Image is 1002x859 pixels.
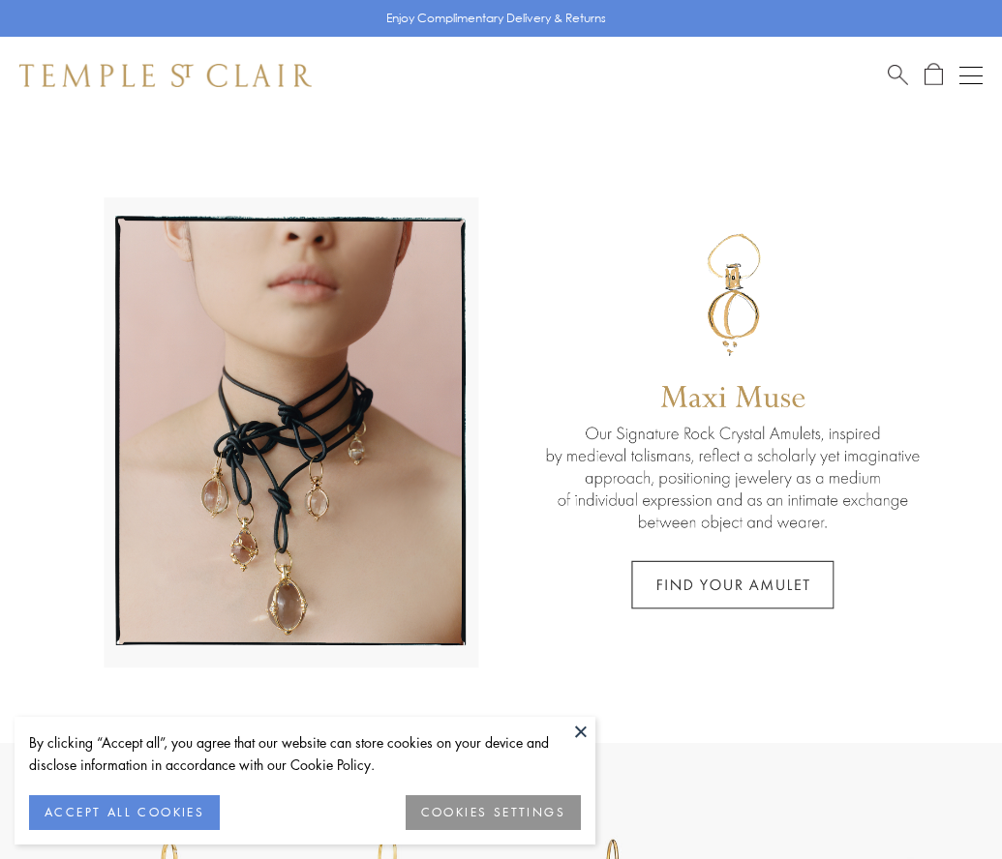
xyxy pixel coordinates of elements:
button: COOKIES SETTINGS [406,795,581,830]
button: ACCEPT ALL COOKIES [29,795,220,830]
a: Open Shopping Bag [925,63,943,87]
div: By clicking “Accept all”, you agree that our website can store cookies on your device and disclos... [29,731,581,776]
p: Enjoy Complimentary Delivery & Returns [386,9,606,28]
img: Temple St. Clair [19,64,312,87]
a: Search [888,63,908,87]
button: Open navigation [959,64,983,87]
